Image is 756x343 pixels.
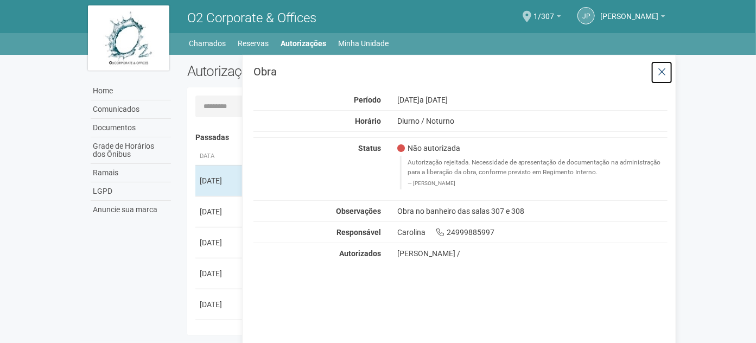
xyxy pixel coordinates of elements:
blockquote: Autorização rejeitada. Necessidade de apresentação de documentação na administração para a libera... [400,156,668,189]
h2: Autorizações [187,63,420,79]
footer: [PERSON_NAME] [408,180,662,187]
div: Carolina 24999885997 [389,227,676,237]
strong: Observações [336,207,381,215]
div: [DATE] [200,299,240,310]
span: a [DATE] [420,96,448,104]
strong: Autorizados [339,249,381,258]
div: [DATE] [200,175,240,186]
span: João Pedro do Nascimento [600,2,658,21]
div: Diurno / Noturno [389,116,676,126]
strong: Período [354,96,381,104]
a: 1/307 [533,14,561,22]
a: Documentos [91,119,171,137]
a: LGPD [91,182,171,201]
a: Ramais [91,164,171,182]
img: logo.jpg [88,5,169,71]
a: Minha Unidade [339,36,389,51]
a: Grade de Horários dos Ônibus [91,137,171,164]
span: Não autorizada [397,143,460,153]
h4: Passadas [195,134,660,142]
a: Reservas [238,36,269,51]
h3: Obra [253,66,668,77]
strong: Horário [355,117,381,125]
a: Autorizações [281,36,327,51]
div: [PERSON_NAME] / [397,249,668,258]
a: JP [577,7,595,24]
strong: Status [358,144,381,153]
span: O2 Corporate & Offices [187,10,316,26]
span: 1/307 [533,2,554,21]
div: [DATE] [200,268,240,279]
div: [DATE] [200,237,240,248]
a: Chamados [189,36,226,51]
div: [DATE] [389,95,676,105]
th: Data [195,148,244,166]
strong: Responsável [336,228,381,237]
a: Comunicados [91,100,171,119]
div: [DATE] [200,206,240,217]
a: [PERSON_NAME] [600,14,665,22]
div: Obra no banheiro das salas 307 e 308 [389,206,676,216]
a: Home [91,82,171,100]
a: Anuncie sua marca [91,201,171,219]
